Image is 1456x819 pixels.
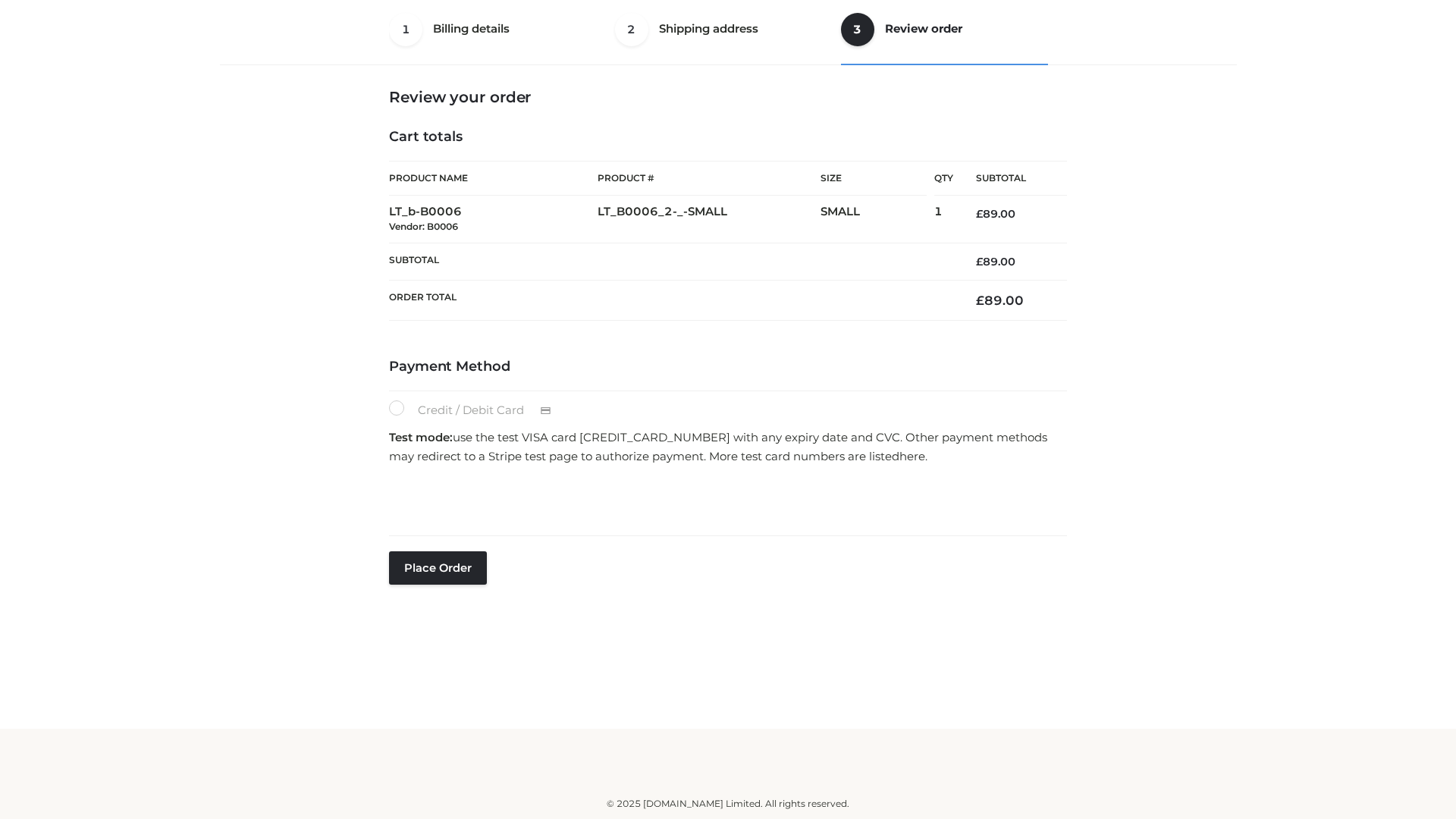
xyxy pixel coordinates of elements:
th: Qty [934,161,953,196]
bdi: 89.00 [976,207,1015,221]
td: LT_b-B0006 [389,196,598,243]
th: Subtotal [953,162,1067,196]
bdi: 89.00 [976,293,1024,308]
td: 1 [934,196,953,243]
th: Product Name [389,161,598,196]
h4: Payment Method [389,359,1067,375]
td: LT_B0006_2-_-SMALL [598,196,821,243]
p: use the test VISA card [CREDIT_CARD_NUMBER] with any expiry date and CVC. Other payment methods m... [389,428,1067,466]
span: £ [976,293,984,308]
bdi: 89.00 [976,255,1015,268]
span: £ [976,207,983,221]
iframe: Secure payment input frame [386,471,1064,526]
button: Place order [389,551,487,585]
th: Subtotal [389,243,953,280]
strong: Test mode: [389,430,453,444]
th: Product # [598,161,821,196]
th: Order Total [389,281,953,321]
img: Credit / Debit Card [532,402,560,420]
label: Credit / Debit Card [389,400,567,420]
h4: Cart totals [389,129,1067,146]
small: Vendor: B0006 [389,221,458,232]
a: here [899,449,925,463]
span: £ [976,255,983,268]
td: SMALL [821,196,934,243]
h3: Review your order [389,88,1067,106]
th: Size [821,162,927,196]
div: © 2025 [DOMAIN_NAME] Limited. All rights reserved. [225,796,1231,811]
